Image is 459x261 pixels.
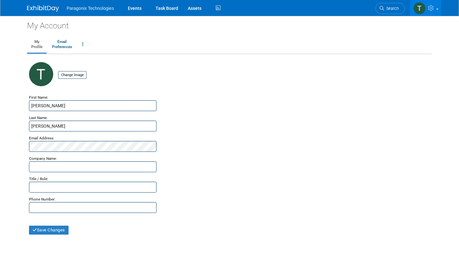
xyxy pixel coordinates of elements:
[384,6,399,11] span: Search
[29,177,48,181] small: Title / Role:
[27,5,59,12] img: ExhibitDay
[413,2,426,14] img: Ted Hancock
[29,116,47,120] small: Last Name:
[29,226,69,235] button: Save Changes
[375,3,405,14] a: Search
[48,37,76,53] a: EmailPreferences
[29,95,48,100] small: First Name:
[29,62,53,86] img: T.jpg
[29,197,55,201] small: Phone Number:
[29,156,57,161] small: Company Name:
[27,37,47,53] a: MyProfile
[67,6,114,11] span: Paragonix Technologies
[27,16,432,31] div: My Account
[29,136,54,140] small: Email Address:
